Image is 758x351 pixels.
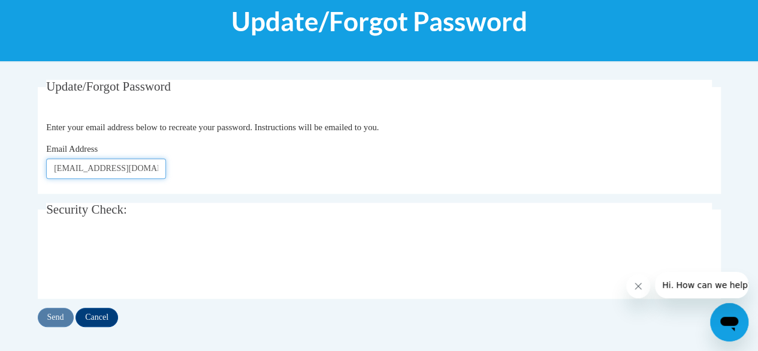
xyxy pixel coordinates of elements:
span: Update/Forgot Password [46,79,171,94]
input: Email [46,158,166,179]
iframe: Close message [626,274,650,298]
span: Enter your email address below to recreate your password. Instructions will be emailed to you. [46,122,379,132]
iframe: reCAPTCHA [46,237,228,284]
iframe: Message from company [655,272,748,298]
span: Security Check: [46,202,127,217]
span: Update/Forgot Password [231,5,527,37]
span: Email Address [46,144,98,154]
span: Hi. How can we help? [7,8,97,18]
input: Cancel [76,308,118,327]
iframe: Button to launch messaging window [710,303,748,341]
